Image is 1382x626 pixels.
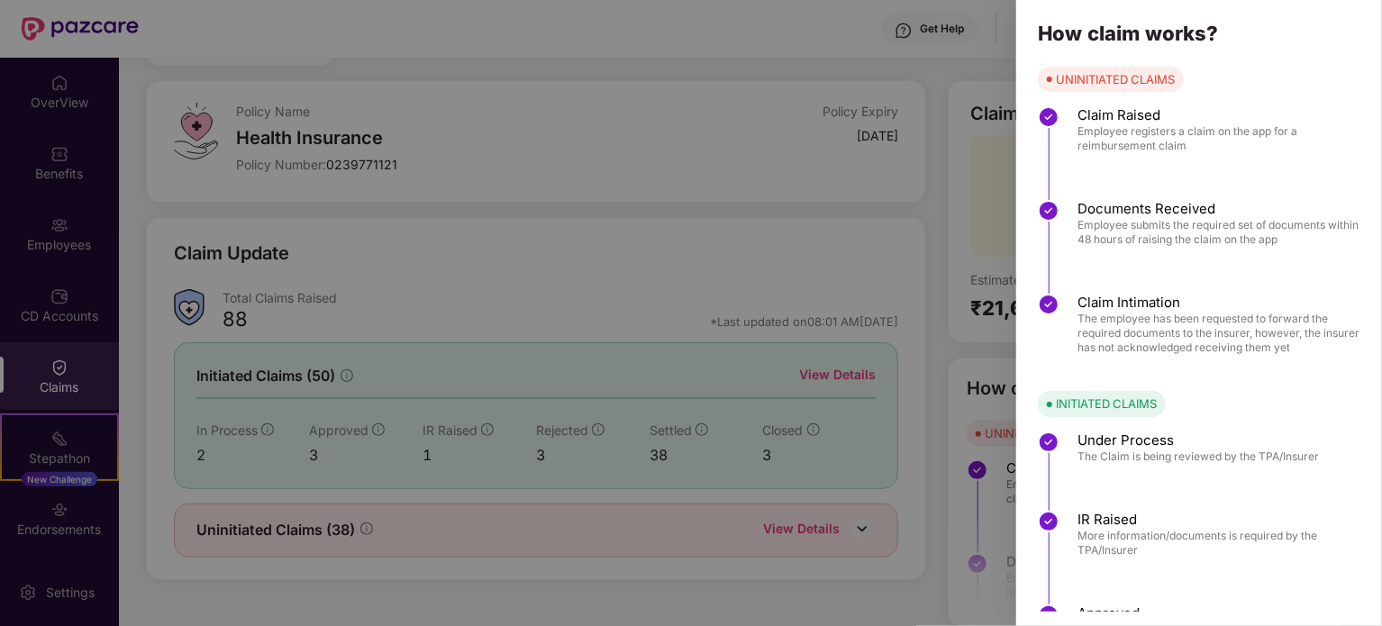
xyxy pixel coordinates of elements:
[1038,200,1059,222] img: svg+xml;base64,PHN2ZyBpZD0iU3RlcC1Eb25lLTMyeDMyIiB4bWxucz0iaHR0cDovL3d3dy53My5vcmcvMjAwMC9zdmciIH...
[1077,312,1364,355] span: The employee has been requested to forward the required documents to the insurer, however, the in...
[1038,106,1059,128] img: svg+xml;base64,PHN2ZyBpZD0iU3RlcC1Eb25lLTMyeDMyIiB4bWxucz0iaHR0cDovL3d3dy53My5vcmcvMjAwMC9zdmciIH...
[1077,511,1364,529] span: IR Raised
[1077,200,1364,218] span: Documents Received
[1077,431,1319,449] span: Under Process
[1077,529,1364,558] span: More information/documents is required by the TPA/Insurer
[1038,23,1360,43] div: How claim works?
[1077,294,1364,312] span: Claim Intimation
[1077,218,1364,247] span: Employee submits the required set of documents within 48 hours of raising the claim on the app
[1038,604,1059,626] img: svg+xml;base64,PHN2ZyBpZD0iU3RlcC1Eb25lLTMyeDMyIiB4bWxucz0iaHR0cDovL3d3dy53My5vcmcvMjAwMC9zdmciIH...
[1077,604,1364,622] span: Approved
[1056,70,1175,88] div: UNINITIATED CLAIMS
[1038,431,1059,453] img: svg+xml;base64,PHN2ZyBpZD0iU3RlcC1Eb25lLTMyeDMyIiB4bWxucz0iaHR0cDovL3d3dy53My5vcmcvMjAwMC9zdmciIH...
[1077,124,1364,153] span: Employee registers a claim on the app for a reimbursement claim
[1038,511,1059,532] img: svg+xml;base64,PHN2ZyBpZD0iU3RlcC1Eb25lLTMyeDMyIiB4bWxucz0iaHR0cDovL3d3dy53My5vcmcvMjAwMC9zdmciIH...
[1077,449,1319,464] span: The Claim is being reviewed by the TPA/Insurer
[1077,106,1364,124] span: Claim Raised
[1038,294,1059,315] img: svg+xml;base64,PHN2ZyBpZD0iU3RlcC1Eb25lLTMyeDMyIiB4bWxucz0iaHR0cDovL3d3dy53My5vcmcvMjAwMC9zdmciIH...
[1056,395,1157,413] div: INITIATED CLAIMS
